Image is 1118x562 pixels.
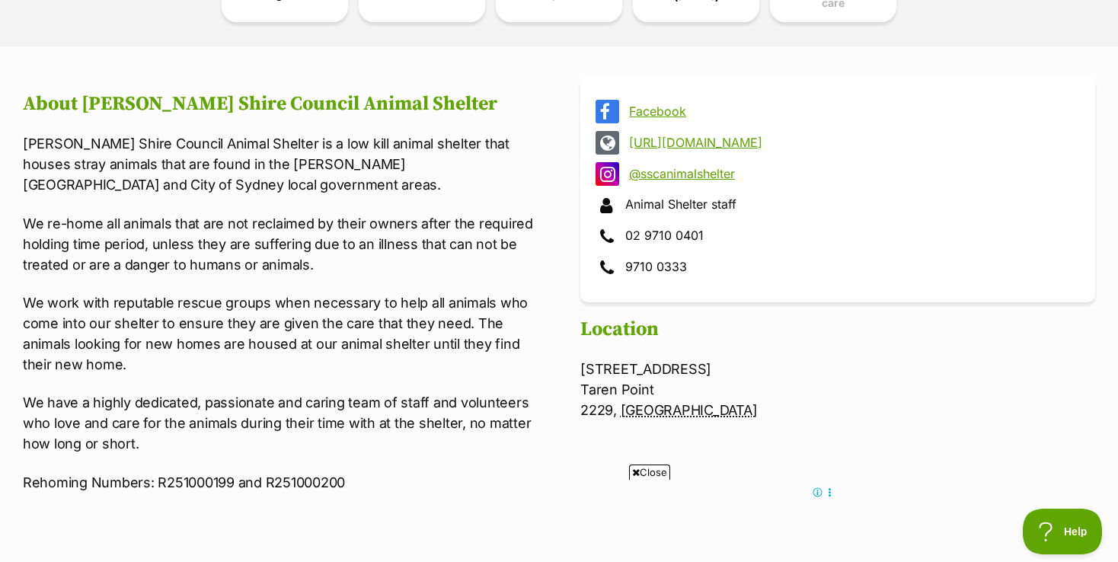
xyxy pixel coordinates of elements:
[580,361,711,377] span: [STREET_ADDRESS]
[282,486,836,554] iframe: Advertisement
[23,392,538,454] p: We have a highly dedicated, passionate and caring team of staff and volunteers who love and care ...
[621,402,758,418] abbr: New South Wales
[596,193,1080,217] div: Animal Shelter staff
[23,93,538,116] h2: About [PERSON_NAME] Shire Council Animal Shelter
[629,136,1074,149] a: [URL][DOMAIN_NAME]
[23,133,538,195] p: [PERSON_NAME] Shire Council Animal Shelter is a low kill animal shelter that houses stray animals...
[23,213,538,275] p: We re-home all animals that are not reclaimed by their owners after the required holding time per...
[629,104,1074,118] a: Facebook
[23,292,538,375] p: We work with reputable rescue groups when necessary to help all animals who come into our shelter...
[629,465,670,480] span: Close
[23,472,538,493] p: Rehoming Numbers: R251000199 and R251000200
[580,402,617,418] span: 2229,
[596,225,1080,248] div: 02 9710 0401
[580,318,1095,341] h2: Location
[596,256,1080,279] div: 9710 0333
[629,167,1074,180] a: @sscanimalshelter
[1023,509,1103,554] iframe: Help Scout Beacon - Open
[580,382,653,398] span: Taren Point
